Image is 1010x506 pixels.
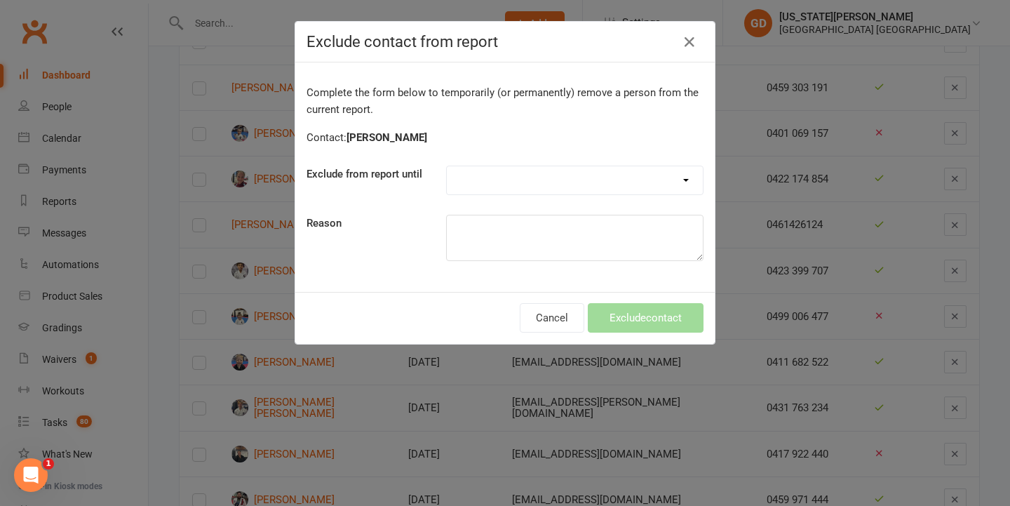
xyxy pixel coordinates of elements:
[520,303,584,333] button: Cancel
[14,458,48,492] iframe: Intercom live chat
[346,131,427,144] strong: [PERSON_NAME]
[296,166,436,182] label: Exclude from report until
[296,215,436,232] label: Reason
[307,84,703,118] p: Complete the form below to temporarily (or permanently) remove a person from the current report.
[307,129,703,146] div: Contact:
[43,458,54,470] span: 1
[678,31,701,53] button: Close
[307,33,703,51] h4: Exclude contact from report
